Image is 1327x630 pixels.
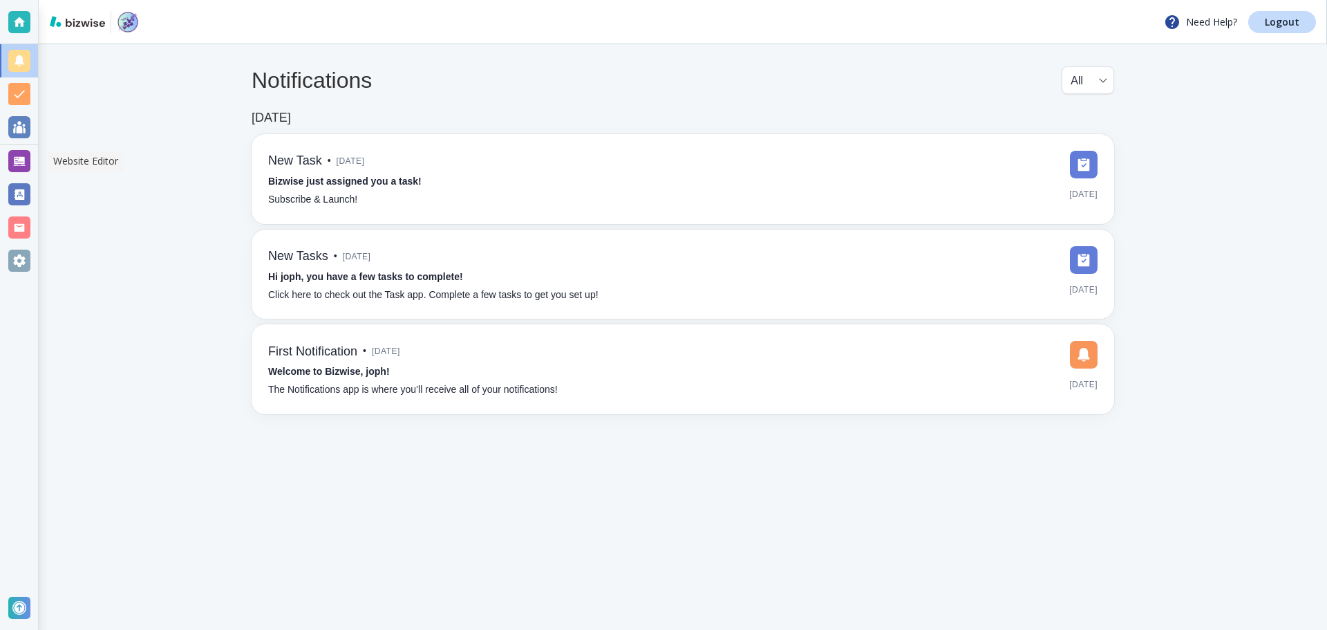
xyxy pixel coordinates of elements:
h6: First Notification [268,344,357,360]
h6: [DATE] [252,111,291,126]
span: [DATE] [372,341,400,362]
h4: Notifications [252,67,372,93]
p: • [363,344,366,359]
p: Website Editor [53,154,118,168]
p: Click here to check out the Task app. Complete a few tasks to get you set up! [268,288,599,303]
img: Sol's Garden [117,11,139,33]
a: New Tasks•[DATE]Hi joph, you have a few tasks to complete!Click here to check out the Task app. C... [252,230,1114,319]
span: [DATE] [1069,374,1098,395]
span: [DATE] [1069,279,1098,300]
a: New Task•[DATE]Bizwise just assigned you a task!Subscribe & Launch![DATE] [252,134,1114,224]
p: • [328,154,331,169]
strong: Hi joph, you have a few tasks to complete! [268,271,463,282]
a: First Notification•[DATE]Welcome to Bizwise, joph!The Notifications app is where you’ll receive a... [252,324,1114,414]
a: Logout [1248,11,1316,33]
img: DashboardSidebarTasks.svg [1070,246,1098,274]
strong: Welcome to Bizwise, joph! [268,366,390,377]
img: DashboardSidebarTasks.svg [1070,151,1098,178]
p: Logout [1265,17,1299,27]
div: All [1071,67,1105,93]
p: • [334,249,337,264]
span: [DATE] [1069,184,1098,205]
p: Need Help? [1164,14,1237,30]
img: bizwise [50,16,105,27]
span: [DATE] [343,246,371,267]
strong: Bizwise just assigned you a task! [268,176,422,187]
p: Subscribe & Launch! [268,192,357,207]
p: The Notifications app is where you’ll receive all of your notifications! [268,382,558,398]
span: [DATE] [337,151,365,172]
h6: New Tasks [268,249,328,264]
img: DashboardSidebarNotification.svg [1070,341,1098,369]
h6: New Task [268,154,322,169]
